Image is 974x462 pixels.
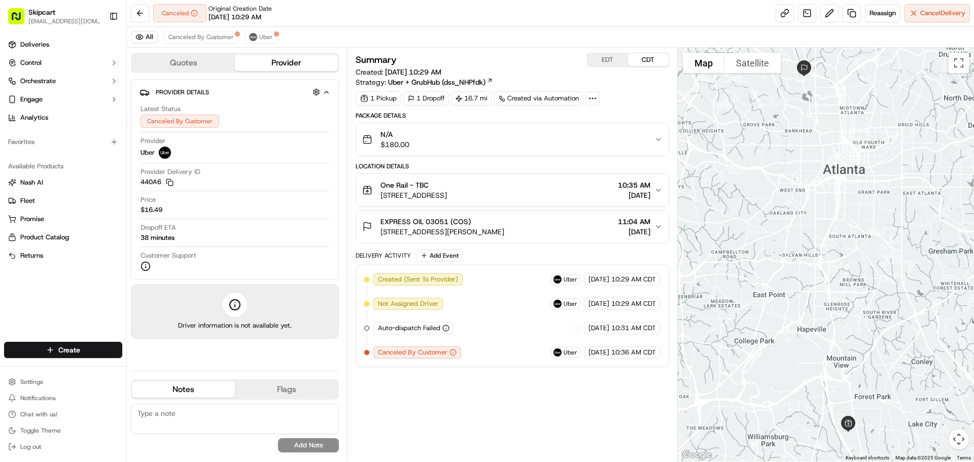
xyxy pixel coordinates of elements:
[10,148,18,156] div: 📗
[245,31,277,43] button: Uber
[20,113,48,122] span: Analytics
[8,178,118,187] a: Nash AI
[380,190,447,200] span: [STREET_ADDRESS]
[159,147,171,159] img: uber-new-logo.jpeg
[378,299,438,308] span: Not Assigned Driver
[403,91,449,105] div: 1 Dropoff
[141,136,165,146] span: Provider
[356,55,397,64] h3: Summary
[208,13,261,22] span: [DATE] 10:29 AM
[553,348,562,357] img: uber-new-logo.jpeg
[683,53,724,73] button: Show street map
[564,275,577,283] span: Uber
[20,410,57,418] span: Chat with us!
[10,41,185,57] p: Welcome 👋
[356,210,668,243] button: EXPRESS OIL 03051 (COS)[STREET_ADDRESS][PERSON_NAME]11:04 AM[DATE]
[588,299,609,308] span: [DATE]
[417,250,462,262] button: Add Event
[153,4,206,22] button: Canceled
[20,215,44,224] span: Promise
[588,348,609,357] span: [DATE]
[8,233,118,242] a: Product Catalog
[388,77,493,87] a: Uber + GrubHub (dss_NHPfdk)
[20,443,41,451] span: Log out
[949,53,969,73] button: Toggle fullscreen view
[611,299,656,308] span: 10:29 AM CDT
[141,167,200,176] span: Provider Delivery ID
[156,88,209,96] span: Provider Details
[356,112,669,120] div: Package Details
[4,211,122,227] button: Promise
[58,345,80,355] span: Create
[680,448,714,461] a: Open this area in Google Maps (opens a new window)
[34,97,166,107] div: Start new chat
[4,440,122,454] button: Log out
[172,100,185,112] button: Start new chat
[168,33,234,41] span: Canceled By Customer
[388,77,485,87] span: Uber + GrubHub (dss_NHPfdk)
[96,147,163,157] span: API Documentation
[356,91,401,105] div: 1 Pickup
[131,31,158,43] button: All
[611,324,656,333] span: 10:31 AM CDT
[164,31,238,43] button: Canceled By Customer
[235,381,338,398] button: Flags
[451,91,492,105] div: 16.7 mi
[618,227,650,237] span: [DATE]
[249,33,257,41] img: uber-new-logo.jpeg
[378,348,447,357] span: Canceled By Customer
[4,73,122,89] button: Orchestrate
[618,190,650,200] span: [DATE]
[380,180,429,190] span: One Rail - TBC
[208,5,272,13] span: Original Creation Date
[628,53,669,66] button: CDT
[553,275,562,283] img: uber-new-logo.jpeg
[564,300,577,308] span: Uber
[618,217,650,227] span: 11:04 AM
[724,53,781,73] button: Show satellite imagery
[4,375,122,389] button: Settings
[10,10,30,30] img: Nash
[378,324,440,333] span: Auto-dispatch Failed
[4,158,122,174] div: Available Products
[8,215,118,224] a: Promise
[356,67,441,77] span: Created:
[4,55,122,71] button: Control
[4,193,122,209] button: Fleet
[380,139,409,150] span: $180.00
[141,104,181,114] span: Latest Status
[4,423,122,438] button: Toggle Theme
[4,37,122,53] a: Deliveries
[618,180,650,190] span: 10:35 AM
[140,84,330,100] button: Provider Details
[4,391,122,405] button: Notifications
[20,58,42,67] span: Control
[8,251,118,260] a: Returns
[132,55,235,71] button: Quotes
[8,196,118,205] a: Fleet
[20,251,43,260] span: Returns
[28,7,55,17] button: Skipcart
[10,97,28,115] img: 1736555255976-a54dd68f-1ca7-489b-9aae-adbdc363a1c4
[141,177,173,187] button: 440A6
[356,252,411,260] div: Delivery Activity
[846,454,889,461] button: Keyboard shortcuts
[380,129,409,139] span: N/A
[141,205,162,215] span: $16.49
[20,233,69,242] span: Product Catalog
[378,275,458,284] span: Created (Sent To Provider)
[34,107,128,115] div: We're available if you need us!
[20,378,43,386] span: Settings
[611,275,656,284] span: 10:29 AM CDT
[28,17,101,25] button: [EMAIL_ADDRESS][DOMAIN_NAME]
[132,381,235,398] button: Notes
[86,148,94,156] div: 💻
[141,148,155,157] span: Uber
[4,174,122,191] button: Nash AI
[588,275,609,284] span: [DATE]
[259,33,273,41] span: Uber
[141,233,175,242] div: 38 minutes
[82,143,167,161] a: 💻API Documentation
[553,300,562,308] img: uber-new-logo.jpeg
